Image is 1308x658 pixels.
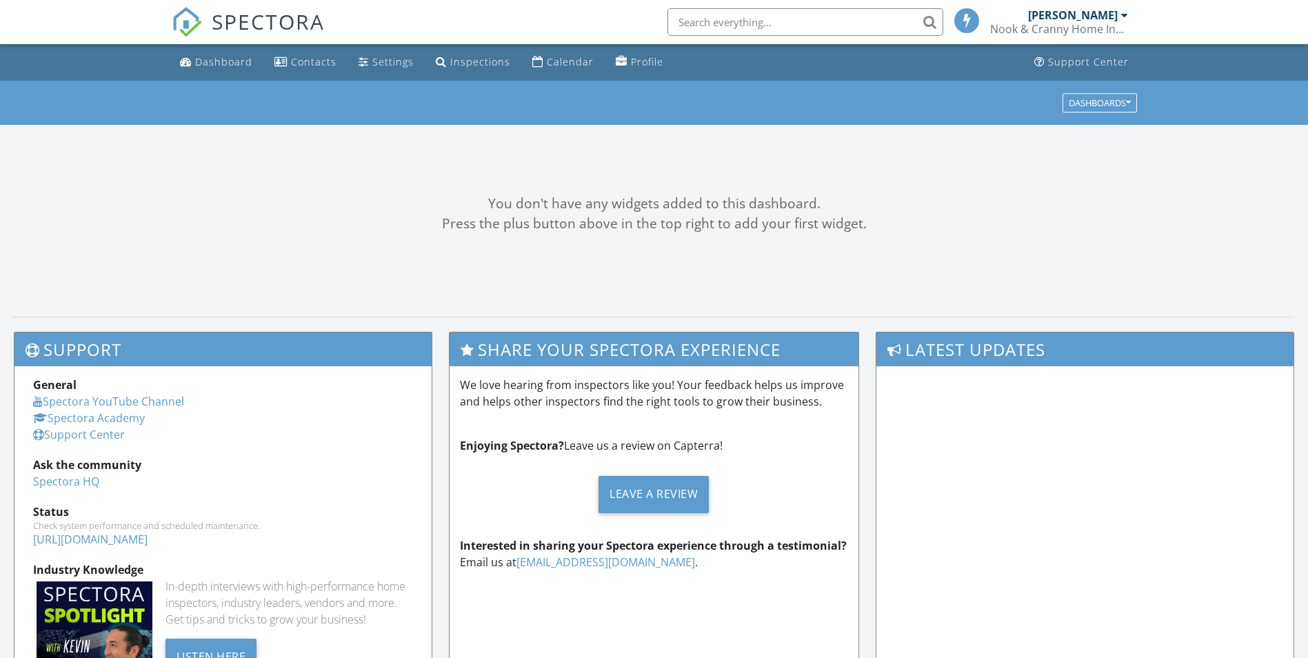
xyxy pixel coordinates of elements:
div: Contacts [291,55,336,68]
div: Inspections [450,55,510,68]
a: Spectora Academy [33,410,145,426]
a: Spectora HQ [33,474,99,489]
a: Profile [610,50,669,75]
div: Profile [631,55,663,68]
p: We love hearing from inspectors like you! Your feedback helps us improve and helps other inspecto... [460,377,848,410]
input: Search everything... [667,8,943,36]
strong: General [33,377,77,392]
a: SPECTORA [172,19,325,48]
div: Status [33,504,413,520]
a: Spectora YouTube Channel [33,394,184,409]
a: Settings [353,50,419,75]
div: In-depth interviews with high-performance home inspectors, industry leaders, vendors and more. Ge... [165,578,413,628]
a: Inspections [430,50,516,75]
div: Industry Knowledge [33,561,413,578]
a: Support Center [33,427,125,442]
a: Dashboard [174,50,258,75]
h3: Share Your Spectora Experience [450,332,858,366]
img: The Best Home Inspection Software - Spectora [172,7,202,37]
div: Dashboards [1069,98,1131,108]
strong: Enjoying Spectora? [460,438,564,453]
div: [PERSON_NAME] [1028,8,1118,22]
p: Leave us a review on Capterra! [460,437,848,454]
h3: Latest Updates [876,332,1294,366]
div: Press the plus button above in the top right to add your first widget. [14,214,1294,234]
p: Email us at . [460,537,848,570]
div: Nook & Cranny Home Inspections Ltd. [990,22,1128,36]
div: Calendar [547,55,594,68]
button: Dashboards [1063,93,1137,112]
span: SPECTORA [212,7,325,36]
div: You don't have any widgets added to this dashboard. [14,194,1294,214]
a: [EMAIL_ADDRESS][DOMAIN_NAME] [516,555,695,570]
a: [URL][DOMAIN_NAME] [33,532,148,547]
div: Settings [372,55,414,68]
div: Leave a Review [598,476,709,513]
a: Contacts [269,50,342,75]
div: Support Center [1048,55,1129,68]
a: Calendar [527,50,599,75]
div: Dashboard [195,55,252,68]
a: Support Center [1029,50,1134,75]
h3: Support [14,332,432,366]
a: Leave a Review [460,465,848,524]
div: Check system performance and scheduled maintenance. [33,520,413,531]
strong: Interested in sharing your Spectora experience through a testimonial? [460,538,847,553]
div: Ask the community [33,457,413,473]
